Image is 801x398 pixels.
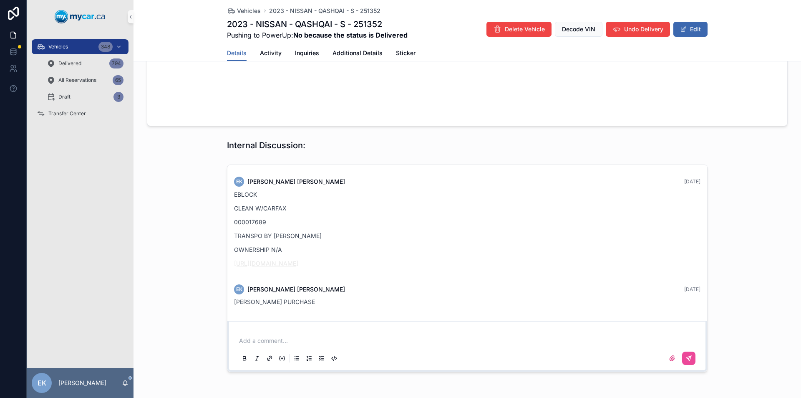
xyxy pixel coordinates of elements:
button: Edit [673,22,708,37]
a: All Reservations65 [42,73,128,88]
span: Vehicles [237,7,261,15]
a: Activity [260,46,282,62]
span: Vehicles [48,43,68,50]
p: TRANSPO BY [PERSON_NAME] [234,231,700,240]
a: Delivered794 [42,56,128,71]
span: Pushing to PowerUp: [227,30,408,40]
button: Decode VIN [555,22,602,37]
h1: 2023 - NISSAN - QASHQAI - S - 251352 [227,18,408,30]
span: [DATE] [684,286,700,292]
a: Sticker [396,46,416,62]
span: EK [38,378,46,388]
span: EK [236,286,242,293]
a: Vehicles [227,7,261,15]
span: Decode VIN [562,25,595,33]
a: Draft3 [42,89,128,104]
span: [PERSON_NAME] [PERSON_NAME] [247,285,345,294]
div: 3 [113,92,123,102]
p: CLEAN W/CARFAX [234,204,700,213]
a: 2023 - NISSAN - QASHQAI - S - 251352 [269,7,380,15]
span: Draft [58,94,71,100]
span: Delete Vehicle [505,25,545,33]
span: [DATE] [684,178,700,185]
a: Details [227,46,247,61]
div: scrollable content [27,33,133,132]
p: EBLOCK [234,190,700,199]
a: Inquiries [295,46,319,62]
a: Vehicles348 [32,39,128,54]
strong: No because the status is Delivered [293,31,408,39]
span: Details [227,49,247,57]
span: Transfer Center [48,110,86,117]
a: Additional Details [332,46,383,62]
p: 000017689 [234,218,700,226]
a: [URL][DOMAIN_NAME] [234,260,298,267]
span: Inquiries [295,49,319,57]
span: Activity [260,49,282,57]
span: All Reservations [58,77,96,84]
button: Delete Vehicle [486,22,552,37]
span: Additional Details [332,49,383,57]
span: Undo Delivery [624,25,663,33]
span: [PERSON_NAME] PURCHASE [234,298,315,305]
span: EK [236,178,242,185]
h1: Internal Discussion: [227,139,305,151]
div: 348 [98,42,113,52]
span: Sticker [396,49,416,57]
div: 65 [113,75,123,85]
div: 794 [109,58,123,68]
button: Undo Delivery [606,22,670,37]
p: [PERSON_NAME] [58,379,106,387]
span: [PERSON_NAME] [PERSON_NAME] [247,177,345,186]
a: Transfer Center [32,106,128,121]
p: OWNERSHIP N/A [234,245,700,254]
span: Delivered [58,60,81,67]
img: App logo [55,10,106,23]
